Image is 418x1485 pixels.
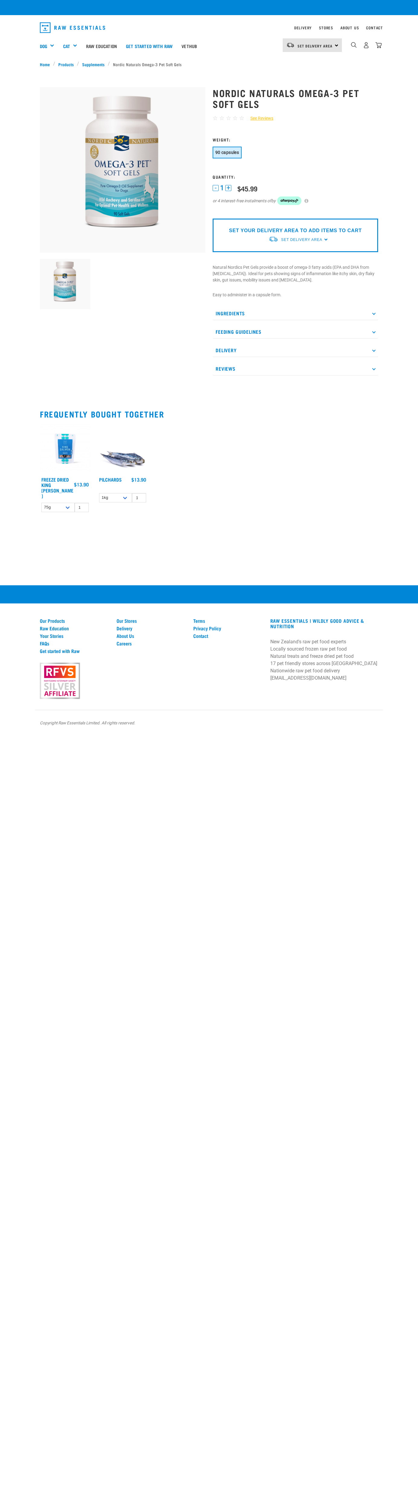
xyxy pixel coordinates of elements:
[225,185,231,191] button: +
[281,238,322,242] span: Set Delivery Area
[340,27,359,29] a: About Us
[40,409,378,419] h2: Frequently bought together
[213,292,378,298] p: Easy to administer in a capsule form.
[82,34,121,58] a: Raw Education
[40,43,47,50] a: Dog
[351,42,357,48] img: home-icon-1@2x.png
[363,42,369,48] img: user.png
[193,633,263,639] a: Contact
[117,641,186,646] a: Careers
[40,648,109,654] a: Get started with Raw
[213,362,378,375] p: Reviews
[132,493,146,502] input: 1
[55,61,77,67] a: Products
[219,115,224,122] span: ☆
[294,27,312,29] a: Delivery
[40,87,205,253] img: Bottle Of Omega3 Pet With 90 Capsules For Pets
[213,137,378,142] h3: Weight:
[35,20,383,35] nav: dropdown navigation
[75,503,89,512] input: 1
[40,720,135,725] em: Copyright Raw Essentials Limited. All rights reserved.
[213,87,378,109] h1: Nordic Naturals Omega-3 Pet Soft Gels
[40,633,109,639] a: Your Stories
[121,34,177,58] a: Get started with Raw
[229,227,362,234] p: SET YOUR DELIVERY AREA TO ADD ITEMS TO CART
[297,45,333,47] span: Set Delivery Area
[193,626,263,631] a: Privacy Policy
[63,43,70,50] a: Cat
[40,618,109,623] a: Our Products
[270,638,378,682] p: New Zealand's raw pet food experts Locally sourced frozen raw pet food Natural treats and freeze ...
[40,259,90,309] img: Bottle Of Omega3 Pet With 90 Capsules For Pets
[74,482,89,487] div: $13.90
[213,307,378,320] p: Ingredients
[40,424,90,474] img: RE Product Shoot 2023 Nov8584
[40,22,105,33] img: Raw Essentials Logo
[375,42,382,48] img: home-icon@2x.png
[213,325,378,339] p: Feeding Guidelines
[366,27,383,29] a: Contact
[213,264,378,283] p: Natural Nordics Pet Gels provide a boost of omega-3 fatty acids (EPA and DHA from [MEDICAL_DATA])...
[98,424,148,474] img: Four Whole Pilchards
[233,115,238,122] span: ☆
[117,633,186,639] a: About Us
[213,115,218,122] span: ☆
[41,478,73,497] a: Freeze Dried King [PERSON_NAME]
[277,197,301,205] img: Afterpay
[220,185,224,191] span: 1
[286,42,294,48] img: van-moving.png
[40,61,378,67] nav: breadcrumbs
[215,150,239,155] span: 90 capsules
[319,27,333,29] a: Stores
[268,236,278,242] img: van-moving.png
[99,478,122,481] a: Pilchards
[213,174,378,179] h3: Quantity:
[226,115,231,122] span: ☆
[177,34,201,58] a: Vethub
[213,197,378,205] div: or 4 interest-free instalments of by
[117,626,186,631] a: Delivery
[237,185,257,192] div: $45.99
[239,115,244,122] span: ☆
[270,618,378,629] h3: RAW ESSENTIALS | Wildly Good Advice & Nutrition
[244,115,273,122] a: See Reviews
[213,185,219,191] button: -
[40,626,109,631] a: Raw Education
[213,343,378,357] p: Delivery
[193,618,263,623] a: Terms
[40,61,53,67] a: Home
[117,618,186,623] a: Our Stores
[131,477,146,482] div: $13.90
[37,662,82,700] img: rfvs.png
[40,641,109,646] a: FAQs
[213,147,242,158] button: 90 capsules
[79,61,108,67] a: Supplements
